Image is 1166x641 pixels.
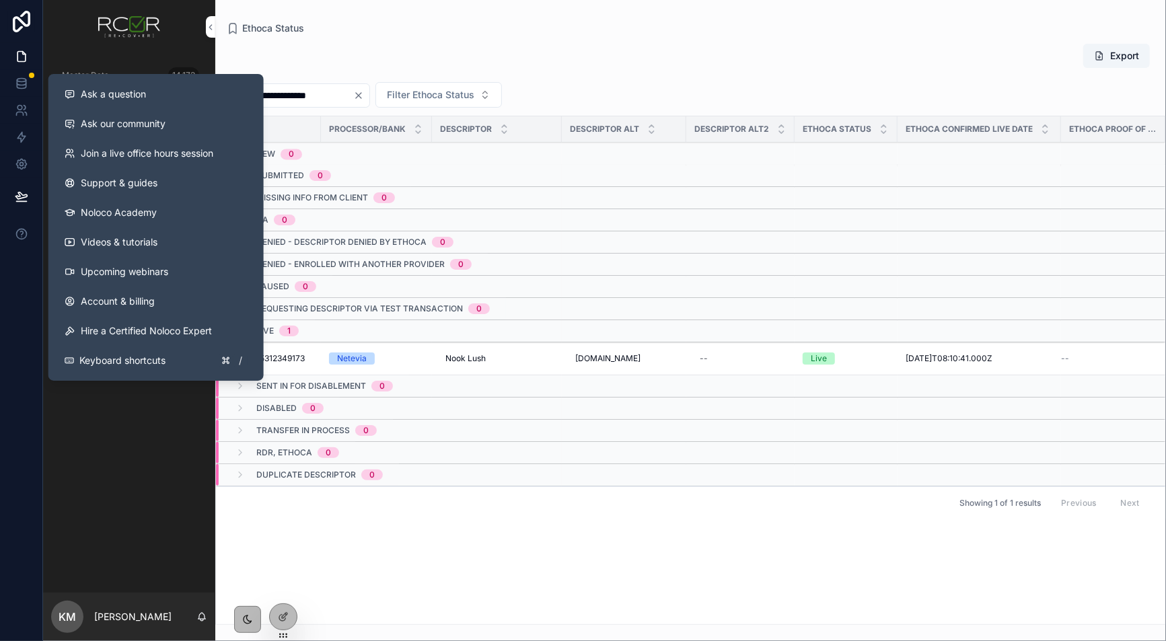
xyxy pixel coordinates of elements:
[803,352,889,365] a: Live
[329,352,424,365] a: Netevia
[256,281,289,292] span: Paused
[318,170,323,181] div: 0
[906,124,1033,135] span: Ethoca Confirmed Live Date
[694,348,787,369] a: --
[440,124,492,135] span: Descriptor
[242,22,304,35] span: Ethoca Status
[62,70,109,81] span: Master Data
[1061,353,1069,364] span: --
[476,303,482,314] div: 0
[59,609,76,625] span: KM
[256,403,297,414] span: Disabled
[54,287,258,316] a: Account & billing
[81,265,168,278] span: Upcoming webinars
[575,353,641,364] span: [DOMAIN_NAME]
[329,124,406,135] span: Processor/Bank
[81,324,212,338] span: Hire a Certified Noloco Expert
[1061,353,1149,364] a: --
[326,447,331,458] div: 0
[81,87,146,101] span: Ask a question
[43,54,215,374] div: scrollable content
[811,352,827,365] div: Live
[379,381,385,391] div: 0
[387,88,474,102] span: Filter Ethoca Status
[81,147,213,160] span: Join a live office hours session
[440,237,445,248] div: 0
[256,381,366,391] span: Sent in for disablement
[310,403,316,414] div: 0
[369,469,375,480] div: 0
[458,259,464,270] div: 0
[98,16,160,38] img: App logo
[168,67,199,83] div: 14,173
[226,22,304,35] a: Ethoca Status
[79,354,166,367] span: Keyboard shortcuts
[375,82,502,108] button: Select Button
[445,353,486,364] span: Nook Lush
[256,469,356,480] span: Duplicate Descriptor
[256,259,445,270] span: Denied - Enrolled with Another Provider
[54,139,258,168] a: Join a live office hours session
[54,168,258,198] a: Support & guides
[51,63,207,87] a: Master Data14,173
[256,170,304,181] span: Submitted
[303,281,308,292] div: 0
[353,90,369,101] button: Clear
[363,425,369,436] div: 0
[256,326,274,336] span: Live
[81,206,157,219] span: Noloco Academy
[570,124,639,135] span: Descriptor Alt
[287,326,291,336] div: 1
[289,149,294,160] div: 0
[959,498,1041,508] span: Showing 1 of 1 results
[440,348,554,369] a: Nook Lush
[282,215,287,225] div: 0
[256,237,427,248] span: Denied - Descriptor Denied by Ethoca
[256,447,312,458] span: RDR, Ethoca
[694,124,769,135] span: Descriptor Alt2
[54,109,258,139] a: Ask our community
[54,346,258,375] button: Keyboard shortcuts/
[570,348,678,369] a: [DOMAIN_NAME]
[54,257,258,287] a: Upcoming webinars
[81,235,157,249] span: Videos & tutorials
[337,352,367,365] div: Netevia
[94,610,172,624] p: [PERSON_NAME]
[906,353,992,364] span: [DATE]T08:10:41.000Z
[235,355,246,366] span: /
[81,295,155,308] span: Account & billing
[54,227,258,257] a: Videos & tutorials
[81,176,157,190] span: Support & guides
[256,192,368,203] span: Missing Info from Client
[803,124,871,135] span: Ethoca Status
[54,79,258,109] button: Ask a question
[256,303,463,314] span: Requesting Descriptor via Test Transaction
[1069,124,1157,135] span: Ethoca Proof of Service
[232,353,313,364] a: 9180535312349173
[54,316,258,346] button: Hire a Certified Noloco Expert
[700,353,708,364] div: --
[256,149,275,160] span: NEW
[232,353,305,364] span: 9180535312349173
[1083,44,1150,68] button: Export
[906,353,1053,364] a: [DATE]T08:10:41.000Z
[256,425,350,436] span: Transfer in Process
[81,117,166,130] span: Ask our community
[381,192,387,203] div: 0
[54,198,258,227] a: Noloco Academy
